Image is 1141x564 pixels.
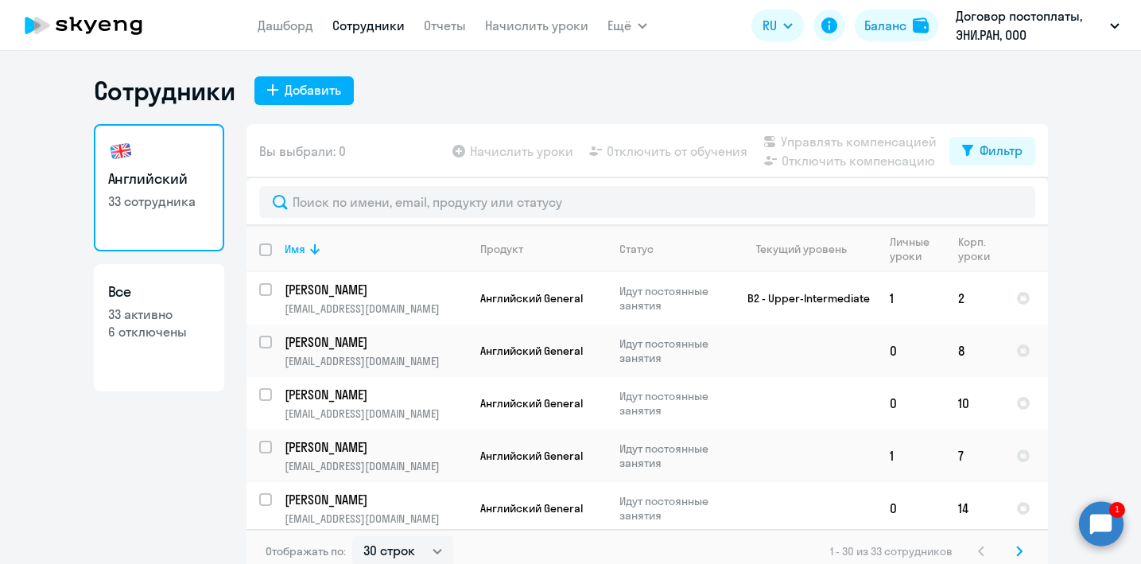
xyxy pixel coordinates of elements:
[285,386,467,403] a: [PERSON_NAME]
[285,406,467,421] p: [EMAIL_ADDRESS][DOMAIN_NAME]
[913,18,929,33] img: balance
[877,430,945,482] td: 1
[619,494,728,523] p: Идут постоянные занятия
[742,242,876,256] div: Текущий уровень
[285,242,467,256] div: Имя
[332,18,405,33] a: Сотрудники
[945,325,1003,377] td: 8
[108,323,210,340] p: 6 отключены
[756,242,847,256] div: Текущий уровень
[619,441,728,470] p: Идут постоянные занятия
[259,142,346,161] span: Вы выбрали: 0
[890,235,945,263] div: Личные уроки
[94,75,235,107] h1: Сотрудники
[751,10,804,41] button: RU
[619,389,728,418] p: Идут постоянные занятия
[949,137,1035,165] button: Фильтр
[285,301,467,316] p: [EMAIL_ADDRESS][DOMAIN_NAME]
[108,193,210,210] p: 33 сотрудника
[619,284,728,313] p: Идут постоянные занятия
[285,511,467,526] p: [EMAIL_ADDRESS][DOMAIN_NAME]
[958,235,992,263] div: Корп. уроки
[94,124,224,251] a: Английский33 сотрудника
[619,242,654,256] div: Статус
[285,281,464,298] p: [PERSON_NAME]
[285,459,467,473] p: [EMAIL_ADDRESS][DOMAIN_NAME]
[945,272,1003,325] td: 2
[266,544,346,558] span: Отображать по:
[877,377,945,430] td: 0
[285,386,464,403] p: [PERSON_NAME]
[480,242,523,256] div: Продукт
[254,76,354,105] button: Добавить
[285,491,467,508] a: [PERSON_NAME]
[958,235,1003,263] div: Корп. уроки
[619,242,728,256] div: Статус
[948,6,1127,45] button: Договор постоплаты, ЭНИ.РАН, ООО
[607,10,647,41] button: Ещё
[890,235,934,263] div: Личные уроки
[480,501,583,515] span: Английский General
[855,10,938,41] button: Балансbalance
[285,333,467,351] a: [PERSON_NAME]
[285,354,467,368] p: [EMAIL_ADDRESS][DOMAIN_NAME]
[619,336,728,365] p: Идут постоянные занятия
[729,272,877,325] td: B2 - Upper-Intermediate
[945,430,1003,482] td: 7
[259,186,1035,218] input: Поиск по имени, email, продукту или статусу
[480,449,583,463] span: Английский General
[763,16,777,35] span: RU
[830,544,953,558] span: 1 - 30 из 33 сотрудников
[285,281,467,298] a: [PERSON_NAME]
[480,344,583,358] span: Английский General
[258,18,313,33] a: Дашборд
[864,16,906,35] div: Баланс
[108,305,210,323] p: 33 активно
[424,18,466,33] a: Отчеты
[956,6,1104,45] p: Договор постоплаты, ЭНИ.РАН, ООО
[980,141,1023,160] div: Фильтр
[480,242,606,256] div: Продукт
[285,242,305,256] div: Имя
[877,325,945,377] td: 0
[108,138,134,164] img: english
[108,169,210,189] h3: Английский
[945,482,1003,535] td: 14
[94,264,224,391] a: Все33 активно6 отключены
[108,282,210,302] h3: Все
[485,18,588,33] a: Начислить уроки
[285,333,464,351] p: [PERSON_NAME]
[480,396,583,410] span: Английский General
[285,438,467,456] a: [PERSON_NAME]
[285,491,464,508] p: [PERSON_NAME]
[285,438,464,456] p: [PERSON_NAME]
[607,16,631,35] span: Ещё
[877,482,945,535] td: 0
[285,80,341,99] div: Добавить
[945,377,1003,430] td: 10
[480,291,583,305] span: Английский General
[877,272,945,325] td: 1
